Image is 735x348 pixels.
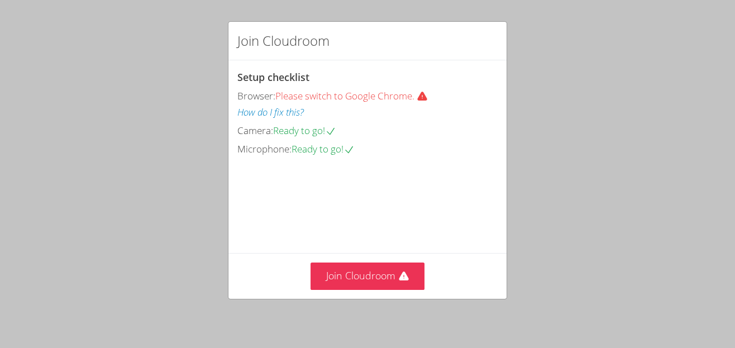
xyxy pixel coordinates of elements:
span: Please switch to Google Chrome. [275,89,437,102]
span: Ready to go! [292,142,355,155]
span: Camera: [237,124,273,137]
span: Microphone: [237,142,292,155]
span: Browser: [237,89,275,102]
span: Ready to go! [273,124,336,137]
span: Setup checklist [237,70,309,84]
button: Join Cloudroom [311,263,425,290]
h2: Join Cloudroom [237,31,330,51]
button: How do I fix this? [237,104,304,121]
